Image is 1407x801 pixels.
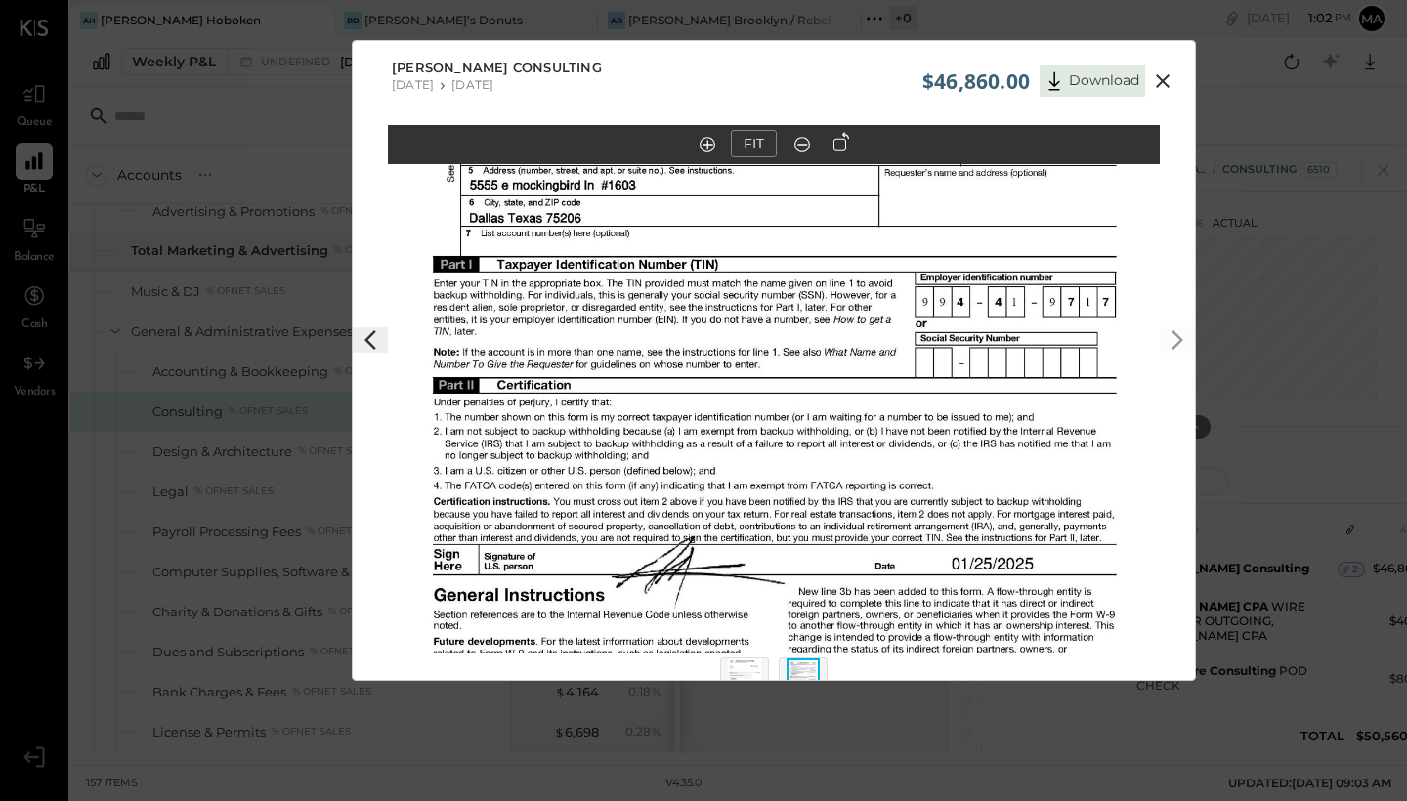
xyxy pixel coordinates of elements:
[451,77,493,92] div: [DATE]
[787,658,820,701] img: Thumbnail 2
[728,658,761,701] img: Thumbnail 1
[392,59,602,78] span: [PERSON_NAME] Consulting
[1040,65,1145,97] button: Download
[731,130,777,157] button: FIT
[922,67,1030,95] span: $46,860.00
[392,77,434,92] div: [DATE]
